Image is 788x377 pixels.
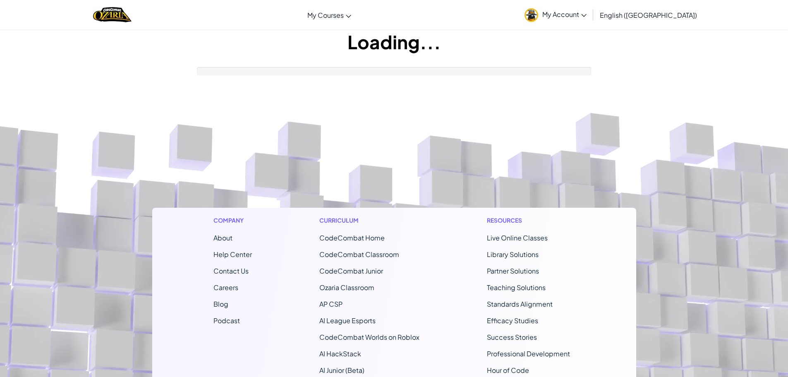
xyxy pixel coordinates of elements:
[487,349,570,358] a: Professional Development
[303,4,355,26] a: My Courses
[319,250,399,259] a: CodeCombat Classroom
[319,300,343,308] a: AP CSP
[596,4,701,26] a: English ([GEOGRAPHIC_DATA])
[319,233,385,242] span: CodeCombat Home
[213,300,228,308] a: Blog
[487,233,548,242] a: Live Online Classes
[520,2,591,28] a: My Account
[213,283,238,292] a: Careers
[213,250,252,259] a: Help Center
[487,283,546,292] a: Teaching Solutions
[319,349,361,358] a: AI HackStack
[487,316,538,325] a: Efficacy Studies
[487,250,539,259] a: Library Solutions
[542,10,587,19] span: My Account
[213,316,240,325] a: Podcast
[319,216,419,225] h1: Curriculum
[307,11,344,19] span: My Courses
[319,333,419,341] a: CodeCombat Worlds on Roblox
[319,366,364,375] a: AI Junior (Beta)
[213,216,252,225] h1: Company
[487,366,529,375] a: Hour of Code
[487,216,575,225] h1: Resources
[525,8,538,22] img: avatar
[319,267,383,275] a: CodeCombat Junior
[93,6,132,23] img: Home
[487,333,537,341] a: Success Stories
[487,300,553,308] a: Standards Alignment
[600,11,697,19] span: English ([GEOGRAPHIC_DATA])
[487,267,539,275] a: Partner Solutions
[93,6,132,23] a: Ozaria by CodeCombat logo
[319,283,374,292] a: Ozaria Classroom
[319,316,376,325] a: AI League Esports
[213,233,232,242] a: About
[213,267,249,275] span: Contact Us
